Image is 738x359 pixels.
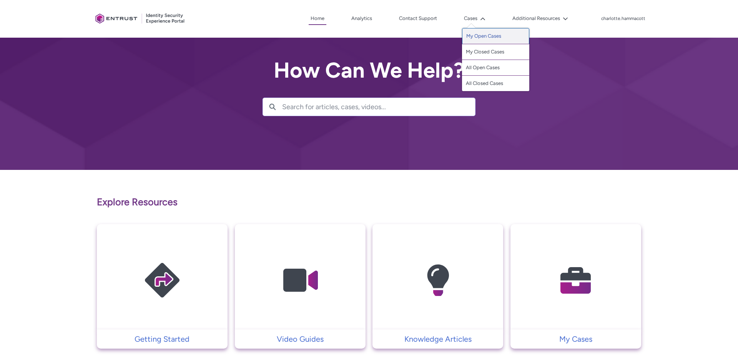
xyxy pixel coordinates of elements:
[462,28,529,44] a: My Open Cases
[462,60,529,76] a: All Open Cases
[126,239,199,322] img: Getting Started
[510,333,641,345] a: My Cases
[101,333,224,345] p: Getting Started
[510,13,570,24] button: Additional Resources
[462,76,529,91] a: All Closed Cases
[372,333,503,345] a: Knowledge Articles
[235,333,366,345] a: Video Guides
[309,13,326,25] a: Home
[397,13,439,24] a: Contact Support
[462,44,529,60] a: My Closed Cases
[601,16,645,22] p: charlotte.hammacott
[264,239,337,322] img: Video Guides
[376,333,499,345] p: Knowledge Articles
[239,333,362,345] p: Video Guides
[349,13,374,24] a: Analytics, opens in new tab
[462,13,487,24] button: Cases
[539,239,612,322] img: My Cases
[97,195,641,209] p: Explore Resources
[263,58,475,82] h2: How Can We Help?
[601,14,646,22] button: User Profile charlotte.hammacott
[282,98,475,116] input: Search for articles, cases, videos...
[97,333,228,345] a: Getting Started
[401,239,474,322] img: Knowledge Articles
[514,333,637,345] p: My Cases
[263,98,282,116] button: Search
